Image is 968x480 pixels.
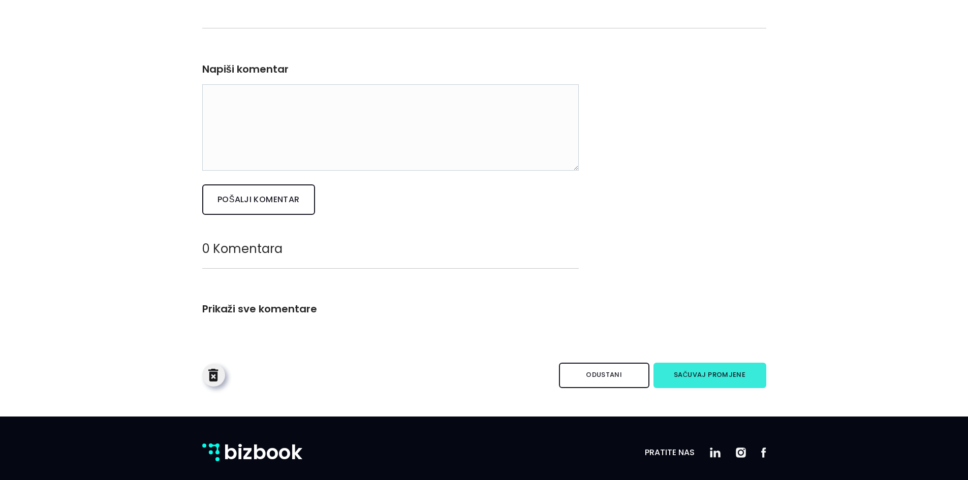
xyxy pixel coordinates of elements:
button: pošalji komentar [202,184,315,215]
img: facebook [746,447,766,458]
a: Odustani [559,363,649,388]
img: linkedIn [695,447,721,458]
a: bizbook [202,437,302,468]
button: Prikaži sve komentare [202,301,317,317]
button: Sačuvaj promjene [653,363,766,388]
img: bizbook [202,443,220,461]
p: 0 Komentara [202,239,579,269]
img: delete [207,369,220,381]
h5: Napiši komentar [202,61,766,77]
h5: Pratite nas [645,447,695,457]
p: bizbook [224,437,302,468]
img: instagram [721,447,746,458]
